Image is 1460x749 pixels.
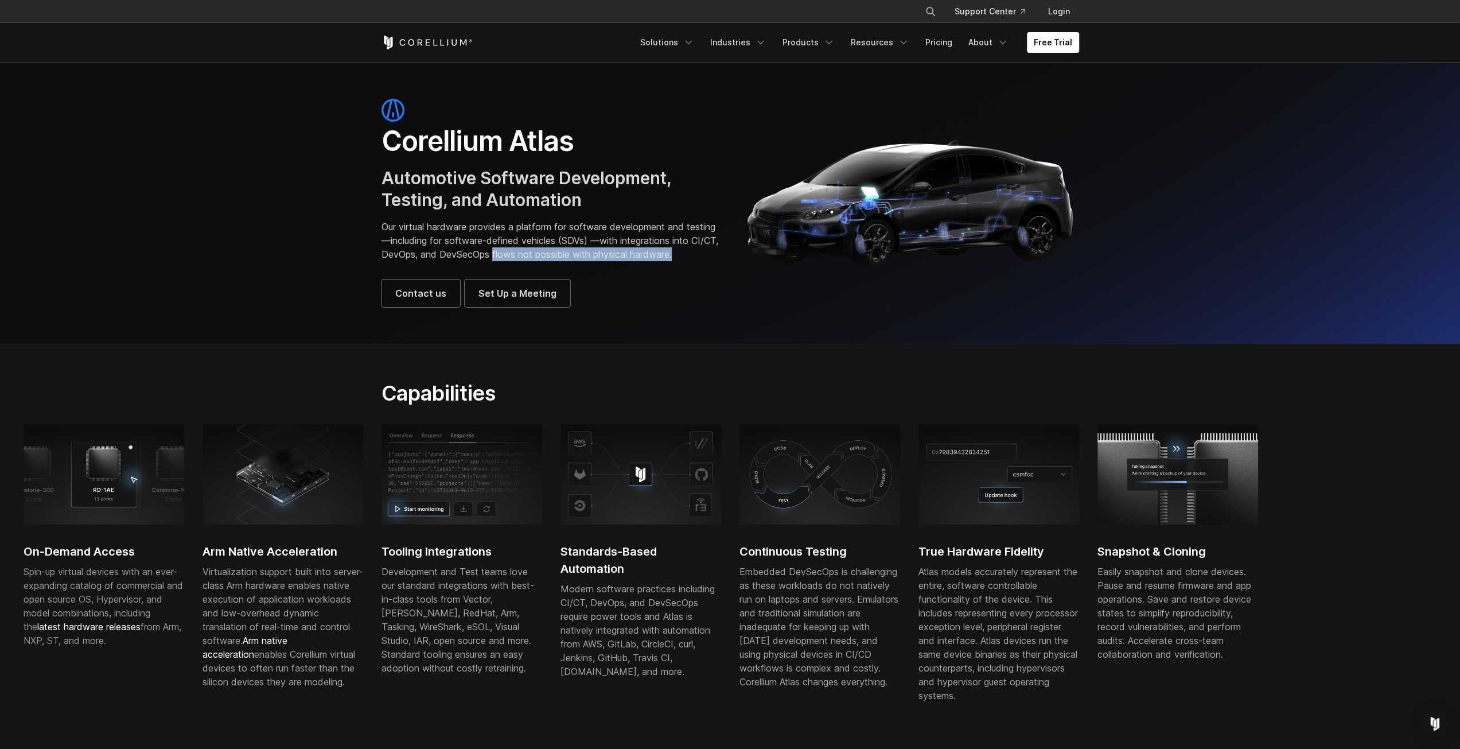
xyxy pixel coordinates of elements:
[844,32,916,53] a: Resources
[24,566,183,646] span: Spin-up virtual devices with an ever-expanding catalog of commercial and open source OS, Hypervis...
[1421,710,1449,738] div: Open Intercom Messenger
[918,32,959,53] a: Pricing
[381,543,542,560] h2: Tooling Integrations
[478,286,556,300] span: Set Up a Meeting
[739,565,900,689] div: Embedded DevSecOps is challenging as these workloads do not natively run on laptops and servers. ...
[381,220,719,261] p: Our virtual hardware provides a platform for software development and testing—including for softw...
[381,124,719,158] h1: Corellium Atlas
[37,621,141,632] span: latest hardware releases
[945,1,1034,22] a: Support Center
[395,286,446,300] span: Contact us
[203,565,363,689] div: Virtualization support built into server-class Arm hardware enables native execution of applicati...
[1039,1,1079,22] a: Login
[465,280,570,307] a: Set Up a Meeting
[918,543,1079,560] h2: True Hardware Fidelity
[560,424,721,524] img: Corellium platform integrating with AWS, GitHub, and CI tools for secure mobile app testing and D...
[1097,543,1258,560] h2: Snapshot & Cloning
[961,32,1015,53] a: About
[742,131,1079,274] img: Corellium_Hero_Atlas_Header
[560,582,721,678] div: Modern software practices including CI/CT, DevOps, and DevSecOps require power tools and Atlas is...
[739,424,900,524] img: Continuous testing using physical devices in CI/CD workflows
[203,424,363,524] img: server-class Arm hardware; SDV development
[381,280,460,307] a: Contact us
[918,424,1079,524] img: Update hook; True Hardware Fidelity
[920,1,941,22] button: Search
[776,32,842,53] a: Products
[381,168,671,210] span: Automotive Software Development, Testing, and Automation
[633,32,701,53] a: Solutions
[633,32,1079,53] div: Navigation Menu
[1027,32,1079,53] a: Free Trial
[703,32,773,53] a: Industries
[381,565,542,675] div: Development and Test teams love our standard integrations with best-in-class tools from Vector, [...
[381,424,542,524] img: Response tab, start monitoring; Tooling Integrations
[203,543,363,560] h2: Arm Native Acceleration
[739,543,900,560] h2: Continuous Testing
[24,424,184,524] img: RD-1AE; 13 cores
[203,635,355,688] span: enables Corellium virtual devices to often run faster than the silicon devices they are modeling.
[911,1,1079,22] div: Navigation Menu
[203,635,287,660] a: Arm native acceleration
[24,543,184,560] h2: On-Demand Access
[1097,565,1258,661] div: Easily snapshot and clone devices. Pause and resume firmware and app operations. Save and restore...
[918,565,1079,703] p: Atlas models accurately represent the entire, software controllable functionality of the device. ...
[381,36,473,49] a: Corellium Home
[381,99,404,122] img: atlas-icon
[1097,424,1258,524] img: Snapshot & Cloning; Easily snapshot and clone devices
[560,543,721,577] h2: Standards-Based Automation
[381,381,839,406] h2: Capabilities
